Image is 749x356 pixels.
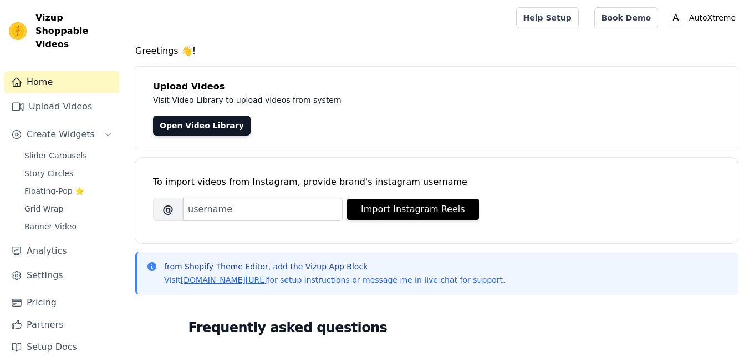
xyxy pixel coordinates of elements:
[24,150,87,161] span: Slider Carousels
[516,7,579,28] a: Help Setup
[153,116,251,136] a: Open Video Library
[24,221,77,232] span: Banner Video
[135,44,738,58] h4: Greetings 👋!
[164,261,505,272] p: from Shopify Theme Editor, add the Vizup App Block
[164,274,505,285] p: Visit for setup instructions or message me in live chat for support.
[4,96,119,118] a: Upload Videos
[18,201,119,217] a: Grid Wrap
[27,128,95,141] span: Create Widgets
[4,292,119,314] a: Pricing
[4,240,119,262] a: Analytics
[24,168,73,179] span: Story Circles
[24,203,63,214] span: Grid Wrap
[18,183,119,199] a: Floating-Pop ⭐
[24,185,84,197] span: Floating-Pop ⭐
[4,123,119,146] button: Create Widgets
[35,11,115,51] span: Vizup Shoppable Videos
[153,93,650,107] p: Visit Video Library to upload videos from system
[153,176,720,189] div: To import videos from Instagram, provide brand's instagram username
[4,71,119,93] a: Home
[347,199,479,220] button: Import Instagram Reels
[685,8,740,28] p: AutoXtreme
[153,198,183,221] span: @
[188,317,685,339] h2: Frequently asked questions
[181,275,267,284] a: [DOMAIN_NAME][URL]
[18,219,119,234] a: Banner Video
[183,198,343,221] input: username
[18,148,119,163] a: Slider Carousels
[4,264,119,287] a: Settings
[667,8,740,28] button: A AutoXtreme
[672,12,679,23] text: A
[9,22,27,40] img: Vizup
[153,80,720,93] h4: Upload Videos
[594,7,658,28] a: Book Demo
[18,166,119,181] a: Story Circles
[4,314,119,336] a: Partners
